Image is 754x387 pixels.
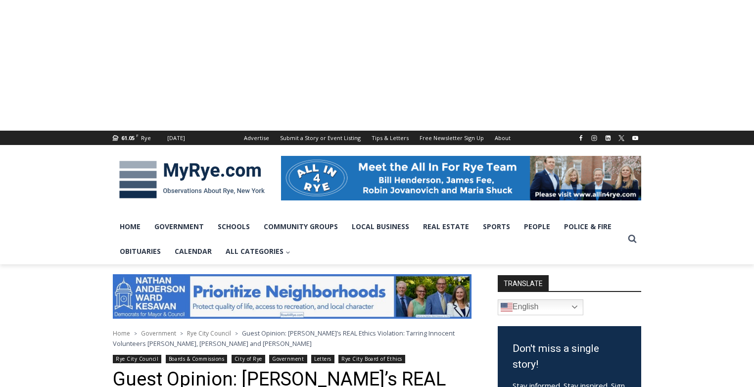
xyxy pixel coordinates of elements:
a: Letters [311,355,334,363]
span: > [180,330,183,337]
strong: TRANSLATE [498,275,549,291]
a: English [498,299,583,315]
a: Government [147,214,211,239]
span: F [136,133,139,138]
a: Rye City Council [113,355,161,363]
a: Government [141,329,176,338]
nav: Secondary Navigation [238,131,516,145]
nav: Breadcrumbs [113,328,471,348]
div: [DATE] [167,134,185,143]
a: Police & Fire [557,214,618,239]
a: Local Business [345,214,416,239]
span: 61.05 [121,134,135,142]
a: Rye City Board of Ethics [338,355,405,363]
a: Linkedin [602,132,614,144]
img: MyRye.com [113,154,271,205]
span: All Categories [226,246,290,257]
a: Schools [211,214,257,239]
span: > [235,330,238,337]
button: View Search Form [623,230,641,248]
span: Guest Opinion: [PERSON_NAME]’s REAL Ethics Violation: Tarring Innocent Volunteers [PERSON_NAME], ... [113,329,455,347]
a: YouTube [629,132,641,144]
a: X [615,132,627,144]
a: Government [269,355,307,363]
a: Advertise [238,131,275,145]
a: Instagram [588,132,600,144]
a: About [489,131,516,145]
a: Real Estate [416,214,476,239]
span: > [134,330,137,337]
img: All in for Rye [281,156,641,200]
a: Rye City Council [187,329,231,338]
img: en [501,301,513,313]
a: People [517,214,557,239]
a: Calendar [168,239,219,264]
a: Community Groups [257,214,345,239]
a: Facebook [575,132,587,144]
a: Boards & Commissions [166,355,228,363]
nav: Primary Navigation [113,214,623,264]
a: Home [113,329,130,338]
a: Free Newsletter Sign Up [414,131,489,145]
h3: Don't miss a single story! [513,341,626,372]
a: Sports [476,214,517,239]
a: Submit a Story or Event Listing [275,131,366,145]
a: Home [113,214,147,239]
a: All Categories [219,239,297,264]
a: Obituaries [113,239,168,264]
a: City of Rye [232,355,265,363]
a: Tips & Letters [366,131,414,145]
div: Rye [141,134,151,143]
